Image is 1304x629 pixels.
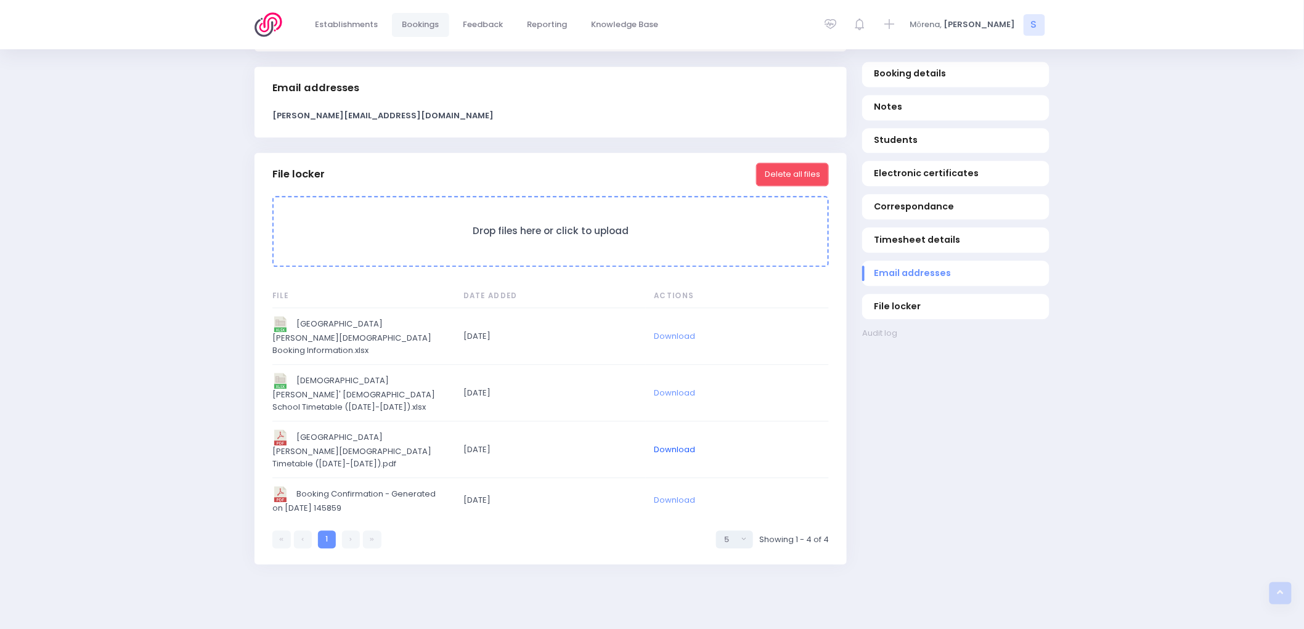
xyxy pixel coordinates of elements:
span: Booking Confirmation - Generated on [DATE] 145859 [272,486,445,514]
span: Feedback [463,18,503,31]
a: First [272,530,290,548]
span: Electronic certificates [874,168,1038,181]
span: [DATE] [463,494,636,506]
span: Showing 1 - 4 of 4 [759,534,829,546]
img: image [272,429,288,445]
td: 2025-07-29 14:58:59 [455,478,646,522]
td: null [646,478,829,522]
a: File locker [862,294,1049,320]
td: null [646,365,829,421]
span: Date Added [463,291,636,302]
h3: Drop files here or click to upload [286,225,815,237]
div: 5 [724,534,738,546]
span: File locker [874,300,1038,313]
a: Download [654,387,695,399]
a: Timesheet details [862,228,1049,253]
a: Bookings [392,13,449,37]
button: Delete all files [756,163,829,186]
a: Feedback [453,13,513,37]
span: [GEOGRAPHIC_DATA][PERSON_NAME][DEMOGRAPHIC_DATA] Timetable ([DATE]-[DATE]).pdf [272,429,445,469]
td: Booking Confirmation - Generated on 2025-07-29 145859 [272,478,455,522]
span: [PERSON_NAME] [944,18,1016,31]
h3: File locker [272,168,325,181]
span: Correspondance [874,201,1038,214]
a: Audit log [862,328,1049,340]
td: St James' Catholic School Booking Information.xlsx [272,308,455,365]
a: Electronic certificates [862,161,1049,187]
button: Select page size [716,530,753,548]
span: [GEOGRAPHIC_DATA][PERSON_NAME][DEMOGRAPHIC_DATA] Booking Information.xlsx [272,316,445,356]
span: File [272,291,445,302]
span: S [1024,14,1045,36]
a: Previous [294,530,312,548]
a: 1 [318,530,336,548]
strong: [PERSON_NAME][EMAIL_ADDRESS][DOMAIN_NAME] [272,110,494,121]
img: Logo [255,12,290,37]
span: [DATE] [463,387,636,399]
a: Email addresses [862,261,1049,286]
span: Students [874,134,1038,147]
a: Download [654,494,695,506]
img: image [272,316,288,332]
td: St James' Catholic School Timetable (Aug-Sep 2025).pdf [272,421,455,478]
span: Establishments [316,18,378,31]
span: Bookings [402,18,439,31]
a: Download [654,330,695,342]
h3: Email addresses [272,82,359,94]
a: Correspondance [862,195,1049,220]
td: 2025-07-29 14:57:48 [455,308,646,365]
span: Booking details [874,68,1038,81]
td: 2025-07-29 14:58:08 [455,365,646,421]
span: Timesheet details [874,233,1038,246]
td: St James' Catholic School Timetable (Aug-Sep 2025).xlsx [272,365,455,421]
a: Next [342,530,360,548]
td: null [646,421,829,478]
span: Actions [654,291,826,302]
span: [DEMOGRAPHIC_DATA][PERSON_NAME]' [DEMOGRAPHIC_DATA] School Timetable ([DATE]-[DATE]).xlsx [272,373,445,413]
td: 2025-07-29 14:58:13 [455,421,646,478]
td: null [646,308,829,365]
a: Students [862,128,1049,153]
span: Reporting [528,18,568,31]
a: Establishments [305,13,388,37]
a: Reporting [517,13,577,37]
span: [DATE] [463,444,636,456]
span: Knowledge Base [592,18,659,31]
img: image [272,486,288,502]
a: Download [654,444,695,455]
a: Notes [862,95,1049,120]
a: Knowledge Base [581,13,669,37]
a: Last [363,530,381,548]
a: Booking details [862,62,1049,87]
span: Mōrena, [910,18,942,31]
span: Notes [874,101,1038,114]
span: [DATE] [463,330,636,343]
span: Email addresses [874,267,1038,280]
img: image [272,373,288,389]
